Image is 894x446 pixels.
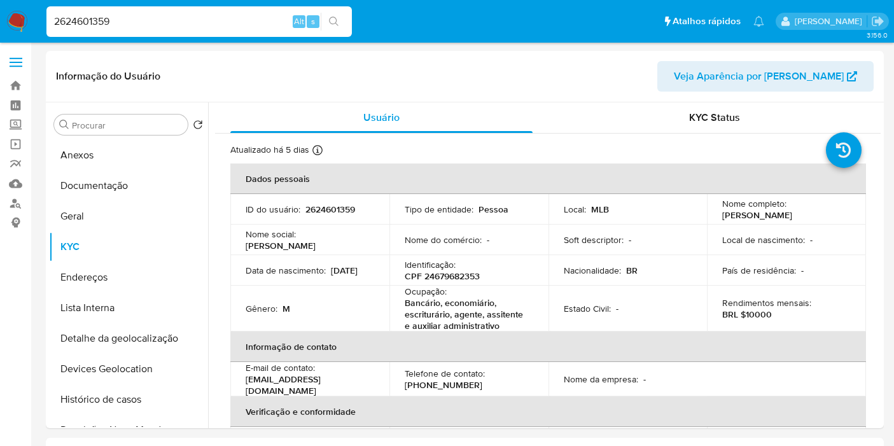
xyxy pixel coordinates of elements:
[405,379,482,391] p: [PHONE_NUMBER]
[564,373,638,385] p: Nome da empresa :
[564,303,611,314] p: Estado Civil :
[564,265,621,276] p: Nacionalidade :
[230,331,866,362] th: Informação de contato
[795,15,867,27] p: leticia.merlin@mercadolivre.com
[405,286,447,297] p: Ocupação :
[49,171,208,201] button: Documentação
[294,15,304,27] span: Alt
[810,234,813,246] p: -
[673,15,741,28] span: Atalhos rápidos
[246,204,300,215] p: ID do usuário :
[643,373,646,385] p: -
[722,209,792,221] p: [PERSON_NAME]
[564,204,586,215] p: Local :
[230,396,866,427] th: Verificação e conformidade
[246,228,296,240] p: Nome social :
[246,303,277,314] p: Gênero :
[49,415,208,445] button: Restrições Novo Mundo
[405,368,485,379] p: Telefone de contato :
[801,265,804,276] p: -
[405,204,473,215] p: Tipo de entidade :
[49,232,208,262] button: KYC
[871,15,884,28] a: Sair
[49,140,208,171] button: Anexos
[49,293,208,323] button: Lista Interna
[49,384,208,415] button: Histórico de casos
[689,110,740,125] span: KYC Status
[405,270,480,282] p: CPF 24679682353
[72,120,183,131] input: Procurar
[405,297,528,331] p: Bancário, economiário, escriturário, agente, assitente e auxiliar administrativo
[478,204,508,215] p: Pessoa
[321,13,347,31] button: search-icon
[311,15,315,27] span: s
[487,234,489,246] p: -
[283,303,290,314] p: M
[657,61,874,92] button: Veja Aparência por [PERSON_NAME]
[722,265,796,276] p: País de residência :
[56,70,160,83] h1: Informação do Usuário
[564,234,624,246] p: Soft descriptor :
[674,61,844,92] span: Veja Aparência por [PERSON_NAME]
[722,309,772,320] p: BRL $10000
[629,234,631,246] p: -
[722,297,811,309] p: Rendimentos mensais :
[626,265,638,276] p: BR
[230,144,309,156] p: Atualizado há 5 dias
[405,259,456,270] p: Identificação :
[246,362,315,373] p: E-mail de contato :
[246,240,316,251] p: [PERSON_NAME]
[305,204,355,215] p: 2624601359
[722,198,786,209] p: Nome completo :
[246,265,326,276] p: Data de nascimento :
[753,16,764,27] a: Notificações
[193,120,203,134] button: Retornar ao pedido padrão
[331,265,358,276] p: [DATE]
[722,234,805,246] p: Local de nascimento :
[49,354,208,384] button: Devices Geolocation
[49,262,208,293] button: Endereços
[246,373,369,396] p: [EMAIL_ADDRESS][DOMAIN_NAME]
[59,120,69,130] button: Procurar
[230,164,866,194] th: Dados pessoais
[49,323,208,354] button: Detalhe da geolocalização
[405,234,482,246] p: Nome do comércio :
[49,201,208,232] button: Geral
[616,303,618,314] p: -
[363,110,400,125] span: Usuário
[46,13,352,30] input: Pesquise usuários ou casos...
[591,204,609,215] p: MLB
